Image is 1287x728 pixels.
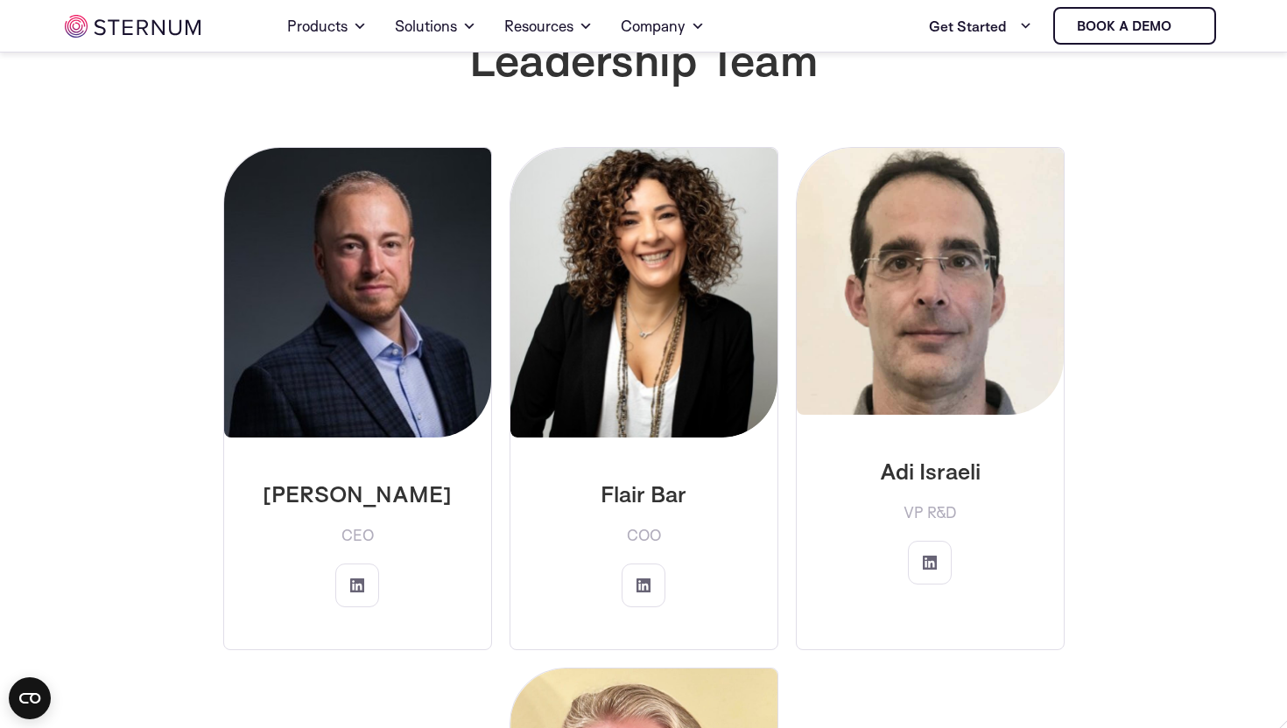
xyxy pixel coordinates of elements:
a: Solutions [395,2,476,51]
button: Open CMP widget [9,677,51,719]
img: Jeff Lebowitz [224,148,491,437]
span: VP R&D [904,499,957,527]
a: Get Started [929,9,1032,44]
p: Flair Bar [524,479,763,507]
img: Adi Israeli [797,148,1064,415]
span: CEO [341,521,374,549]
img: Flair Bar [510,148,777,437]
a: Book a demo [1053,7,1216,45]
a: Resources [504,2,593,51]
a: Products [287,2,367,51]
img: sternum iot [1178,19,1192,33]
span: COO [627,521,661,549]
h2: Leadership Team [65,35,1223,84]
p: Adi Israeli [811,457,1050,485]
img: sternum iot [65,15,200,38]
a: Company [621,2,705,51]
p: [PERSON_NAME] [238,479,477,507]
